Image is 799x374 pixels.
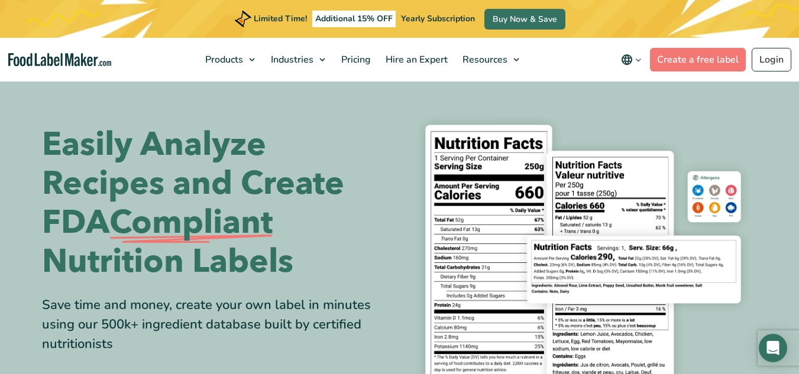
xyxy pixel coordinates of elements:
[752,48,791,71] a: Login
[379,38,452,82] a: Hire an Expert
[455,38,525,82] a: Resources
[198,38,261,82] a: Products
[312,11,396,27] span: Additional 15% OFF
[42,295,391,354] div: Save time and money, create your own label in minutes using our 500k+ ingredient database built b...
[484,9,565,30] a: Buy Now & Save
[382,53,449,66] span: Hire an Expert
[42,125,391,281] h1: Easily Analyze Recipes and Create FDA Nutrition Labels
[202,53,244,66] span: Products
[334,38,376,82] a: Pricing
[759,334,787,362] div: Open Intercom Messenger
[650,48,746,71] a: Create a free label
[267,53,315,66] span: Industries
[338,53,372,66] span: Pricing
[264,38,331,82] a: Industries
[401,13,475,24] span: Yearly Subscription
[254,13,307,24] span: Limited Time!
[459,53,509,66] span: Resources
[109,203,273,242] span: Compliant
